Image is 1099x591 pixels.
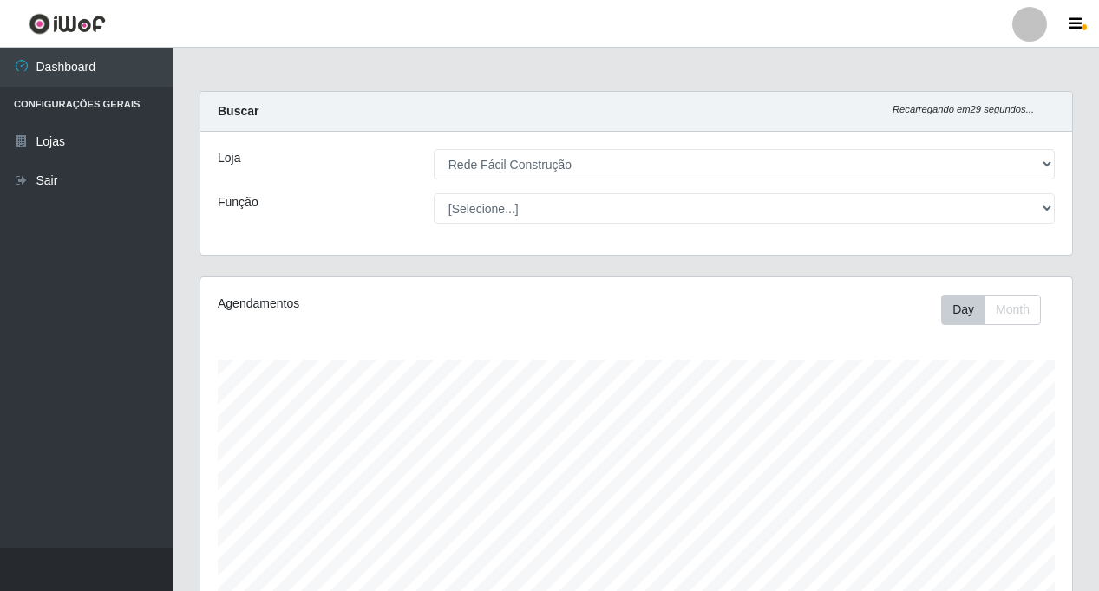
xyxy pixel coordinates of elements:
[893,104,1034,114] i: Recarregando em 29 segundos...
[218,193,258,211] label: Função
[29,13,106,35] img: CoreUI Logo
[218,149,240,167] label: Loja
[941,295,1041,325] div: First group
[985,295,1041,325] button: Month
[941,295,1055,325] div: Toolbar with button groups
[941,295,985,325] button: Day
[218,295,552,313] div: Agendamentos
[218,104,258,118] strong: Buscar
